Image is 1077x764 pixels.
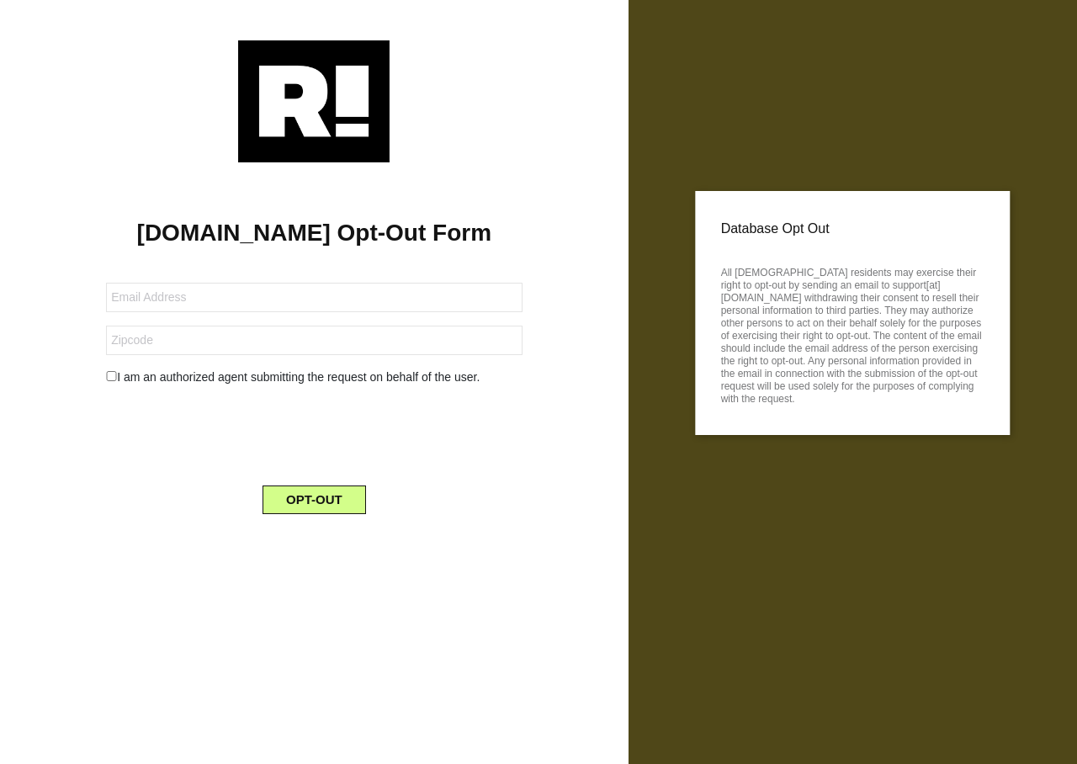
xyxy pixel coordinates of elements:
[106,326,522,355] input: Zipcode
[238,40,390,162] img: Retention.com
[263,485,366,514] button: OPT-OUT
[106,283,522,312] input: Email Address
[186,400,442,465] iframe: reCAPTCHA
[721,216,984,241] p: Database Opt Out
[721,262,984,406] p: All [DEMOGRAPHIC_DATA] residents may exercise their right to opt-out by sending an email to suppo...
[93,369,534,386] div: I am an authorized agent submitting the request on behalf of the user.
[25,219,603,247] h1: [DOMAIN_NAME] Opt-Out Form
